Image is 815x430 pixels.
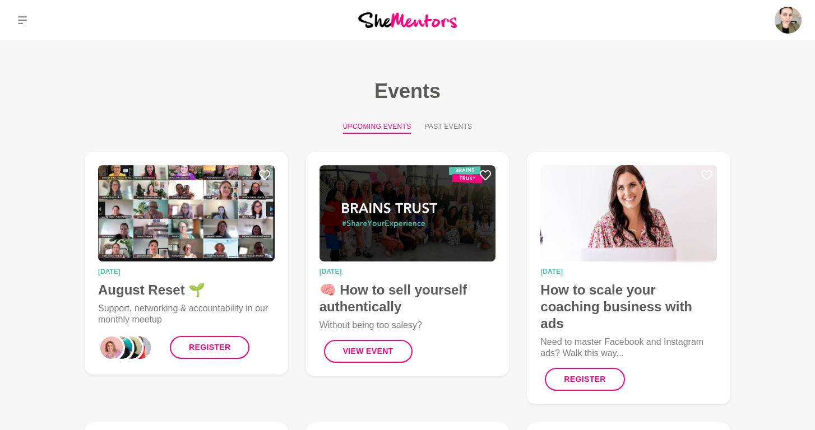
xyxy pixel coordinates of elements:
[319,282,496,315] h4: 🧠 How to sell yourself authentically
[540,268,717,275] time: [DATE]
[98,268,275,275] time: [DATE]
[170,336,249,359] a: Register
[306,152,510,376] a: 🧠 How to sell yourself authentically[DATE]🧠 How to sell yourself authenticallyWithout being too s...
[98,165,275,261] img: August Reset 🌱
[117,334,144,361] div: 2_Laila Punj
[540,165,717,261] img: How to scale your coaching business with ads
[98,303,275,325] p: Support, networking & accountability in our monthly meetup
[775,7,802,34] img: Aurora Francois
[343,121,411,134] button: Upcoming Events
[545,368,624,391] a: Register
[424,121,472,134] button: Past Events
[358,12,457,27] img: She Mentors Logo
[324,340,413,363] button: View Event
[98,334,125,361] div: 0_Vari McGaan
[108,334,135,361] div: 1_Emily Fogg
[126,334,153,361] div: 3_Dr Missy Wolfman
[319,320,496,331] p: Without being too salesy?
[67,78,748,104] h1: Events
[319,165,496,261] img: 🧠 How to sell yourself authentically
[540,336,717,359] p: Need to master Facebook and Instagram ads? Walk this way...
[540,282,717,332] h4: How to scale your coaching business with ads
[85,152,288,375] a: August Reset 🌱[DATE]August Reset 🌱Support, networking & accountability in our monthly meetupRegister
[98,282,275,298] h4: August Reset 🌱
[527,152,730,404] a: How to scale your coaching business with ads[DATE]How to scale your coaching business with adsNee...
[319,268,496,275] time: [DATE]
